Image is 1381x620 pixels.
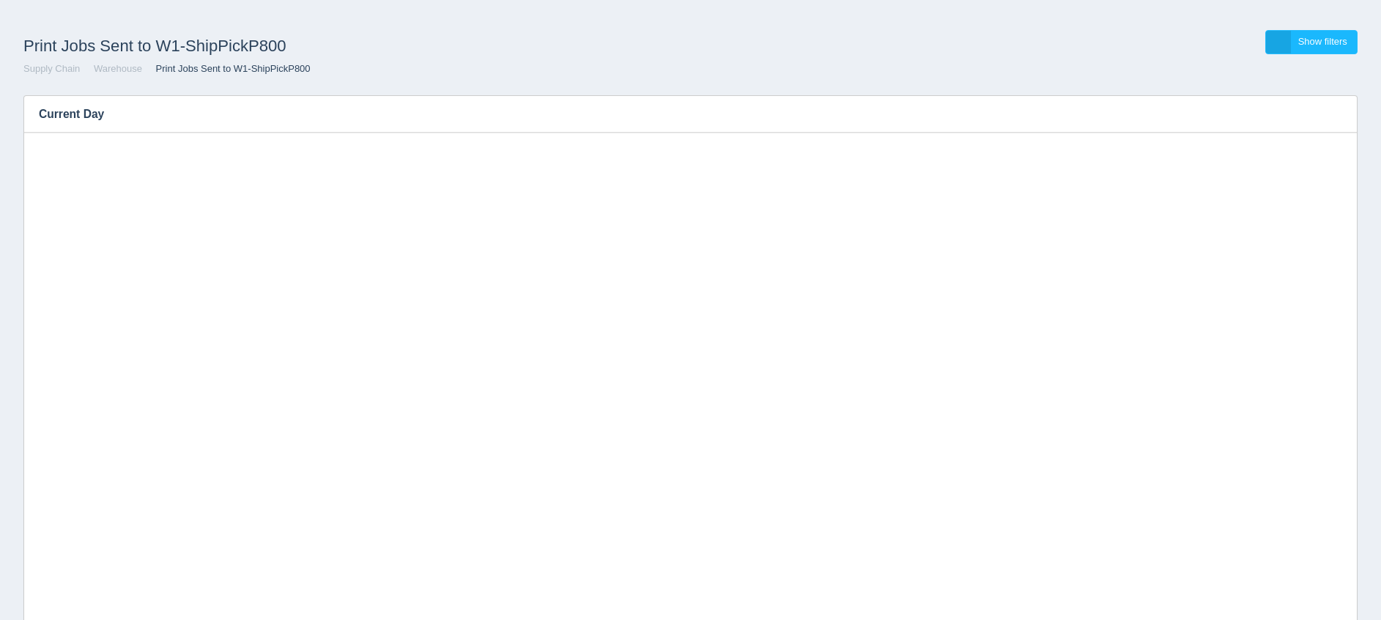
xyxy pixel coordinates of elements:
a: Supply Chain [23,63,80,74]
a: Warehouse [94,63,142,74]
a: Show filters [1265,30,1358,54]
h1: Print Jobs Sent to W1-ShipPickP800 [23,30,691,62]
span: Show filters [1298,36,1347,47]
h3: Current Day [24,96,1335,133]
li: Print Jobs Sent to W1-ShipPickP800 [145,62,311,76]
